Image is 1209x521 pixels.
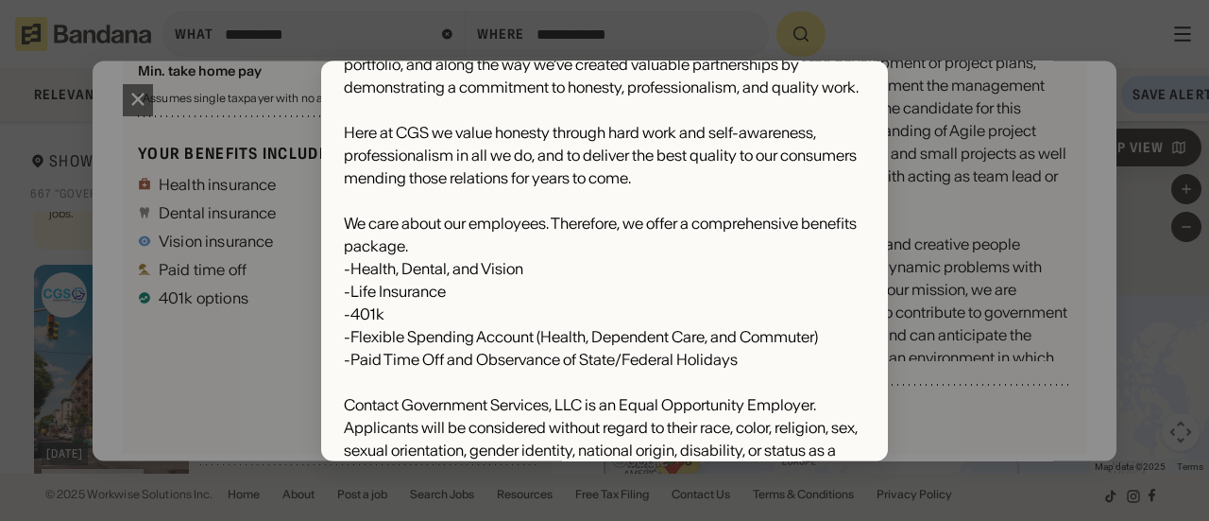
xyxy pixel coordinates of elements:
div: -Flexible Spending Account (Health, Dependent Care, and Commuter) [344,326,865,349]
div: Contact Government Services, LLC is an Equal Opportunity Employer. Applicants will be considered ... [344,394,865,485]
div: Here at CGS we value honesty through hard work and self-awareness, professionalism in all we do, ... [344,122,865,190]
div: -401k [344,304,865,326]
div: For the past seven years we’ve been growing our government-contracting portfolio, and along the w... [344,31,865,99]
div: We care about our employees. Therefore, we offer a comprehensive benefits package. [344,213,865,258]
div: -Paid Time Off and Observance of State/Federal Holidays [344,349,865,372]
div: -Life Insurance [344,281,865,304]
div: -Health, Dental, and Vision [344,258,865,281]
